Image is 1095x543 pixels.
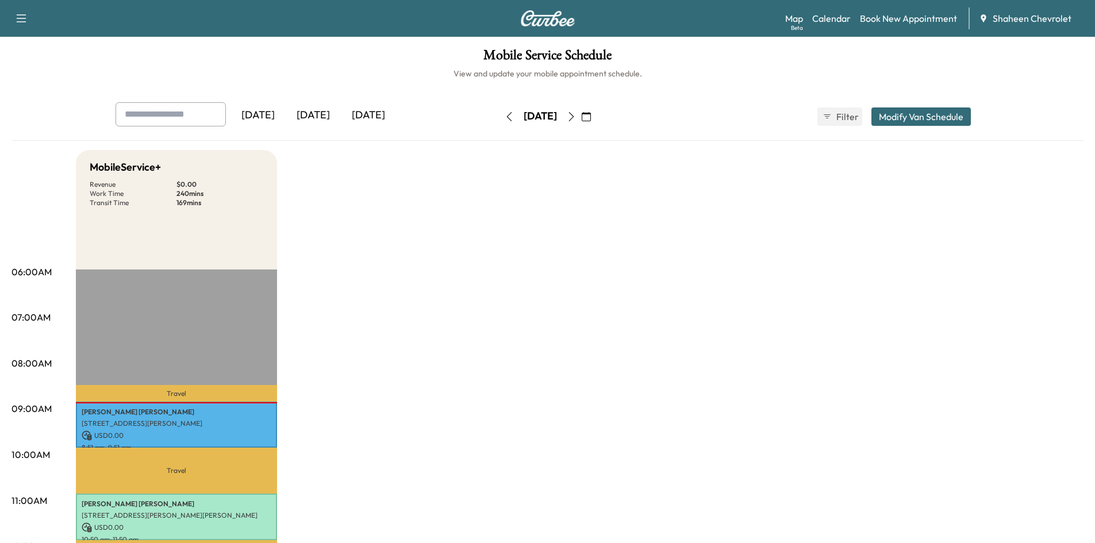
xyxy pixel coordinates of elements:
a: Book New Appointment [860,11,957,25]
p: 06:00AM [11,265,52,279]
p: 07:00AM [11,310,51,324]
p: Travel [76,448,277,493]
span: Filter [836,110,857,124]
p: 09:00AM [11,402,52,415]
h6: View and update your mobile appointment schedule. [11,68,1084,79]
button: Filter [817,107,862,126]
p: 10:00AM [11,448,50,461]
p: [STREET_ADDRESS][PERSON_NAME] [82,419,271,428]
div: [DATE] [524,109,557,124]
div: [DATE] [341,102,396,129]
p: Travel [76,385,277,401]
a: Calendar [812,11,851,25]
p: 240 mins [176,189,263,198]
p: 169 mins [176,198,263,207]
p: [PERSON_NAME] [PERSON_NAME] [82,407,271,417]
span: Shaheen Chevrolet [993,11,1071,25]
p: [STREET_ADDRESS][PERSON_NAME][PERSON_NAME] [82,511,271,520]
p: Work Time [90,189,176,198]
a: MapBeta [785,11,803,25]
h5: MobileService+ [90,159,161,175]
p: USD 0.00 [82,430,271,441]
img: Curbee Logo [520,10,575,26]
p: Revenue [90,180,176,189]
p: 11:00AM [11,494,47,507]
p: 08:00AM [11,356,52,370]
p: Transit Time [90,198,176,207]
p: $ 0.00 [176,180,263,189]
div: [DATE] [230,102,286,129]
p: [PERSON_NAME] [PERSON_NAME] [82,499,271,509]
h1: Mobile Service Schedule [11,48,1084,68]
button: Modify Van Schedule [871,107,971,126]
p: USD 0.00 [82,522,271,533]
div: Beta [791,24,803,32]
div: [DATE] [286,102,341,129]
p: 8:51 am - 9:51 am [82,443,271,452]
